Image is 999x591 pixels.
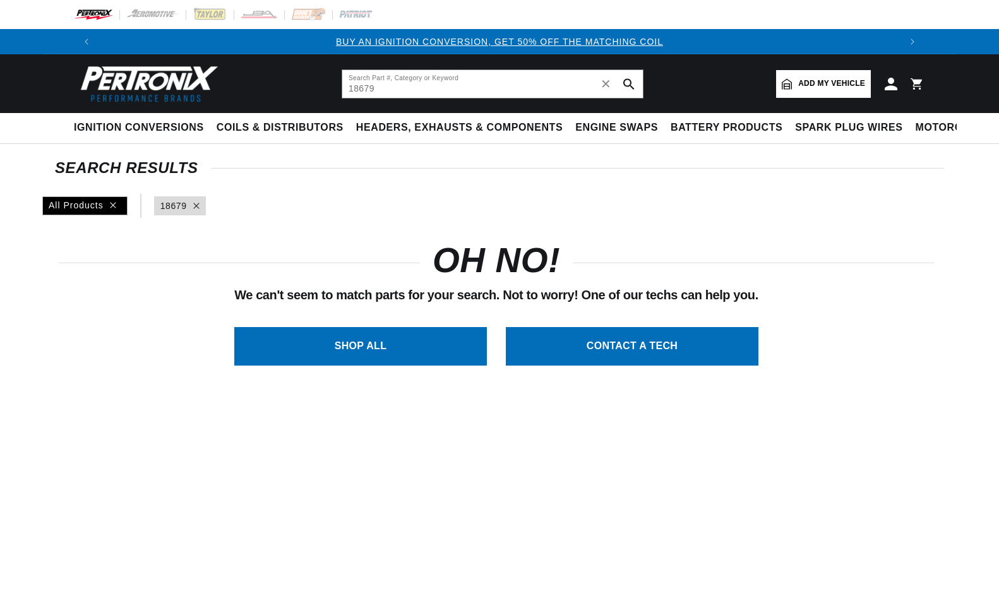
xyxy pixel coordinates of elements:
[798,78,865,90] span: Add my vehicle
[575,121,658,134] span: Engine Swaps
[336,37,663,47] a: BUY AN IGNITION CONVERSION, GET 50% OFF THE MATCHING COIL
[350,113,569,143] summary: Headers, Exhausts & Components
[569,113,664,143] summary: Engine Swaps
[433,246,560,275] h1: OH NO!
[99,35,900,49] div: 1 of 3
[356,121,563,134] span: Headers, Exhausts & Components
[342,70,643,98] input: Search Part #, Category or Keyword
[671,121,782,134] span: Battery Products
[74,29,99,54] button: Translation missing: en.sections.announcements.previous_announcement
[74,121,204,134] span: Ignition Conversions
[42,29,957,54] slideshow-component: Translation missing: en.sections.announcements.announcement_bar
[74,113,210,143] summary: Ignition Conversions
[74,62,219,105] img: Pertronix
[776,70,871,98] a: Add my vehicle
[234,327,487,366] a: SHOP ALL
[217,121,344,134] span: Coils & Distributors
[615,70,643,98] button: search button
[42,196,128,215] div: All Products
[664,113,789,143] summary: Battery Products
[99,35,900,49] div: Announcement
[916,121,991,134] span: Motorcycle
[789,113,909,143] summary: Spark Plug Wires
[160,199,187,213] a: 18679
[59,285,934,305] p: We can't seem to match parts for your search. Not to worry! One of our techs can help you.
[55,162,944,174] div: SEARCH RESULTS
[210,113,350,143] summary: Coils & Distributors
[909,113,997,143] summary: Motorcycle
[900,29,925,54] button: Translation missing: en.sections.announcements.next_announcement
[795,121,902,134] span: Spark Plug Wires
[506,327,758,366] a: CONTACT A TECH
